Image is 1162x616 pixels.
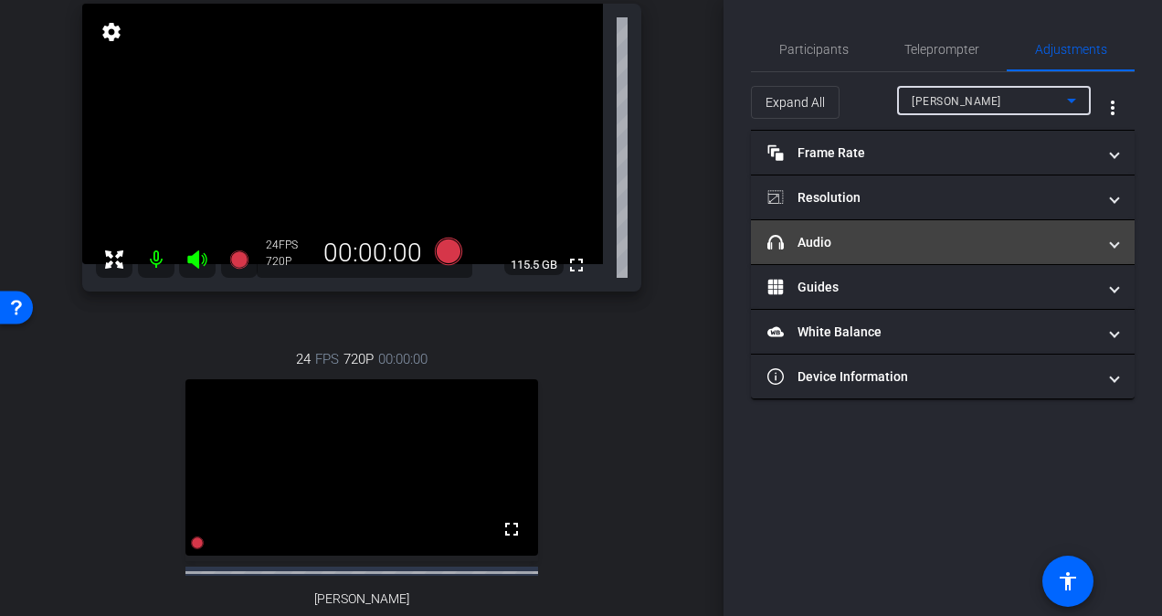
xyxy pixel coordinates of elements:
mat-panel-title: White Balance [767,323,1096,342]
mat-icon: fullscreen [565,254,587,276]
mat-icon: more_vert [1102,97,1124,119]
mat-expansion-panel-header: Device Information [751,355,1135,398]
mat-panel-title: Guides [767,278,1096,297]
span: [PERSON_NAME] [912,95,1001,108]
div: 720P [266,254,312,269]
mat-expansion-panel-header: Guides [751,265,1135,309]
mat-icon: accessibility [1057,570,1079,592]
span: 24 [296,349,311,369]
span: FPS [315,349,339,369]
mat-expansion-panel-header: Frame Rate [751,131,1135,175]
button: More Options for Adjustments Panel [1091,86,1135,130]
mat-panel-title: Resolution [767,188,1096,207]
mat-panel-title: Audio [767,233,1096,252]
span: 115.5 GB [504,254,564,276]
mat-icon: fullscreen [501,518,523,540]
mat-expansion-panel-header: White Balance [751,310,1135,354]
span: [PERSON_NAME] [314,591,409,607]
div: 00:00:00 [312,238,434,269]
mat-panel-title: Frame Rate [767,143,1096,163]
mat-expansion-panel-header: Resolution [751,175,1135,219]
span: 00:00:00 [378,349,428,369]
span: Teleprompter [904,43,979,56]
div: 24 [266,238,312,252]
span: Participants [779,43,849,56]
span: 720P [343,349,374,369]
span: Expand All [766,85,825,120]
mat-icon: settings [99,21,124,43]
mat-panel-title: Device Information [767,367,1096,387]
span: FPS [279,239,298,251]
mat-expansion-panel-header: Audio [751,220,1135,264]
span: Adjustments [1035,43,1107,56]
button: Expand All [751,86,840,119]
